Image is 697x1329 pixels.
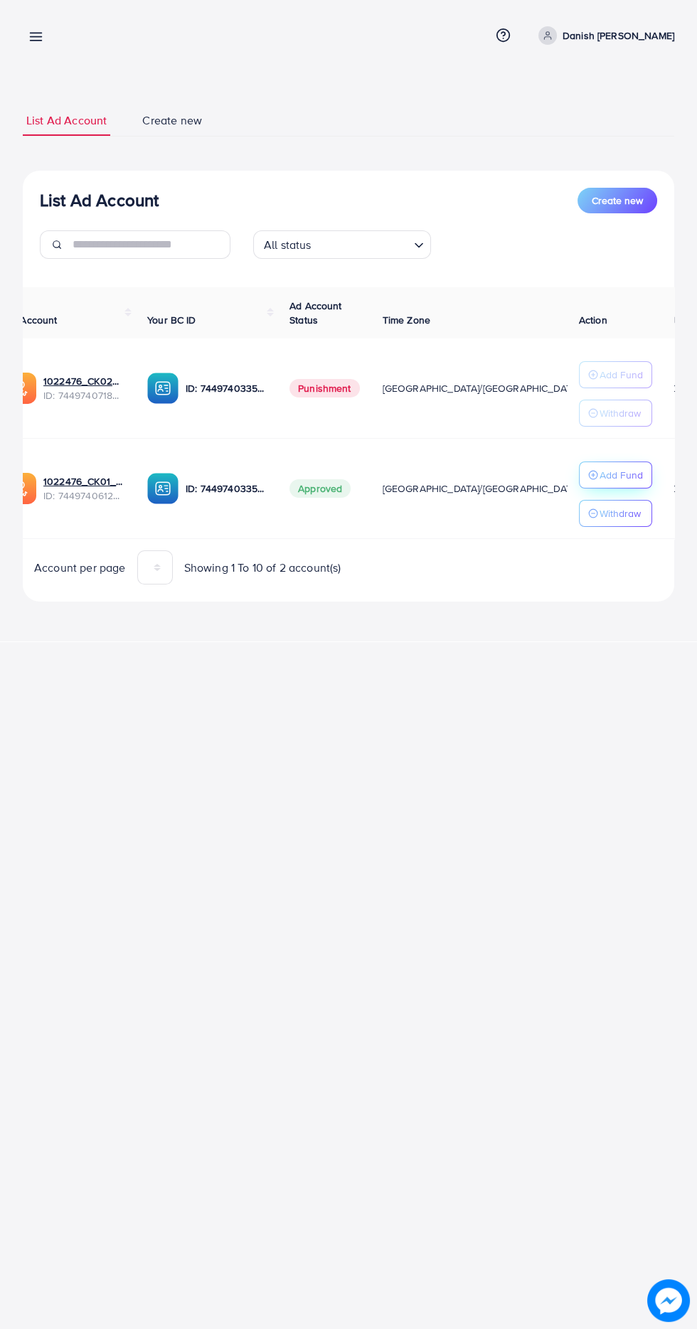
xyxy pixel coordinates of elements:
[579,313,607,327] span: Action
[563,27,674,44] p: Danish [PERSON_NAME]
[147,313,196,327] span: Your BC ID
[184,560,341,576] span: Showing 1 To 10 of 2 account(s)
[579,461,652,489] button: Add Fund
[647,1279,690,1322] img: image
[289,299,342,327] span: Ad Account Status
[579,500,652,527] button: Withdraw
[533,26,674,45] a: Danish [PERSON_NAME]
[600,505,641,522] p: Withdraw
[186,380,267,397] p: ID: 7449740335716761616
[43,374,124,388] a: 1022476_CK02_1734527935209
[43,474,124,503] div: <span class='underline'>1022476_CK01_1734527903320</span></br>7449740612842192912
[578,188,657,213] button: Create new
[592,193,643,208] span: Create new
[43,374,124,403] div: <span class='underline'>1022476_CK02_1734527935209</span></br>7449740718454915089
[579,400,652,427] button: Withdraw
[383,481,580,496] span: [GEOGRAPHIC_DATA]/[GEOGRAPHIC_DATA]
[579,361,652,388] button: Add Fund
[43,388,124,402] span: ID: 7449740718454915089
[383,313,430,327] span: Time Zone
[316,232,408,255] input: Search for option
[43,489,124,503] span: ID: 7449740612842192912
[261,235,314,255] span: All status
[289,479,351,498] span: Approved
[26,112,107,129] span: List Ad Account
[383,381,580,395] span: [GEOGRAPHIC_DATA]/[GEOGRAPHIC_DATA]
[147,373,179,404] img: ic-ba-acc.ded83a64.svg
[186,480,267,497] p: ID: 7449740335716761616
[600,366,643,383] p: Add Fund
[5,313,58,327] span: Ad Account
[600,405,641,422] p: Withdraw
[142,112,202,129] span: Create new
[600,466,643,484] p: Add Fund
[147,473,179,504] img: ic-ba-acc.ded83a64.svg
[289,379,360,397] span: Punishment
[43,474,124,489] a: 1022476_CK01_1734527903320
[40,190,159,210] h3: List Ad Account
[34,560,126,576] span: Account per page
[253,230,431,259] div: Search for option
